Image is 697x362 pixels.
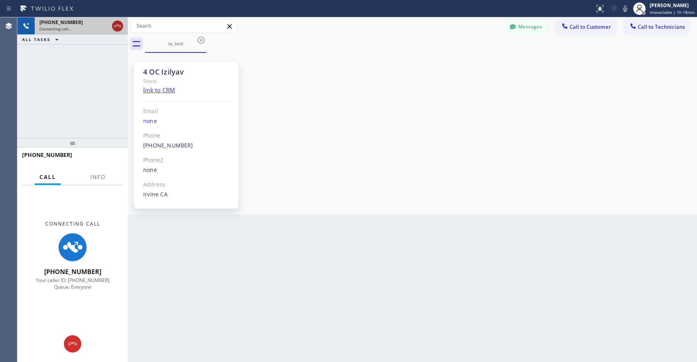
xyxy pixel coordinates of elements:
[143,117,230,126] div: none
[146,41,206,47] div: to_tech
[143,142,193,149] a: [PHONE_NUMBER]
[143,107,230,116] div: Email
[36,277,109,290] span: Your caller ID: [PHONE_NUMBER] Queue: Everyone
[39,19,83,26] span: [PHONE_NUMBER]
[131,20,236,32] input: Search
[90,174,106,181] span: Info
[570,23,611,30] span: Call to Customer
[143,67,230,77] div: 4 OC Izilyav
[143,180,230,189] div: Address
[39,174,56,181] span: Call
[39,26,71,32] span: Connecting call…
[650,9,695,15] span: Unavailable | 1h 18min
[505,19,548,34] button: Messages
[44,267,101,276] span: [PHONE_NUMBER]
[143,77,230,86] div: Since:
[64,335,81,353] button: Hang up
[650,2,695,9] div: [PERSON_NAME]
[143,156,230,165] div: Phone2
[112,21,123,32] button: Hang up
[143,131,230,140] div: Phone
[624,19,689,34] button: Call to Technicians
[45,220,100,227] span: Connecting Call
[22,151,72,159] span: [PHONE_NUMBER]
[86,170,110,185] button: Info
[620,3,631,14] button: Mute
[35,170,61,185] button: Call
[143,166,230,175] div: none
[22,37,50,42] span: ALL TASKS
[638,23,685,30] span: Call to Technicians
[556,19,616,34] button: Call to Customer
[17,35,66,44] button: ALL TASKS
[143,86,175,94] a: link to CRM
[143,190,230,199] div: Irvine CA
